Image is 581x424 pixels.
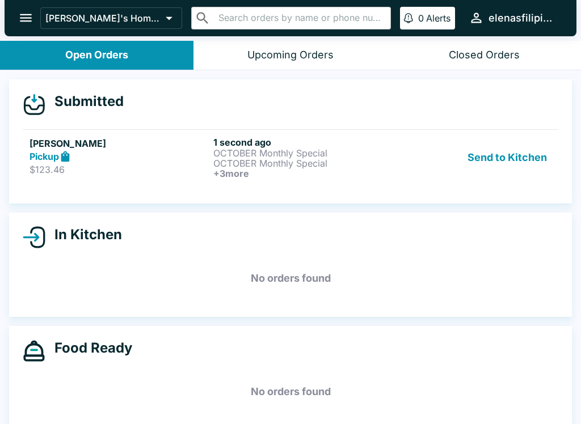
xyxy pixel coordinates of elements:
[464,6,563,30] button: elenasfilipinofoods
[247,49,334,62] div: Upcoming Orders
[449,49,520,62] div: Closed Orders
[45,93,124,110] h4: Submitted
[40,7,182,29] button: [PERSON_NAME]'s Home of the Finest Filipino Foods
[23,371,558,412] h5: No orders found
[463,137,551,179] button: Send to Kitchen
[65,49,128,62] div: Open Orders
[30,151,59,162] strong: Pickup
[418,12,424,24] p: 0
[215,10,386,26] input: Search orders by name or phone number
[45,12,161,24] p: [PERSON_NAME]'s Home of the Finest Filipino Foods
[30,164,209,175] p: $123.46
[213,137,393,148] h6: 1 second ago
[213,168,393,179] h6: + 3 more
[213,158,393,168] p: OCTOBER Monthly Special
[45,340,132,357] h4: Food Ready
[426,12,451,24] p: Alerts
[30,137,209,150] h5: [PERSON_NAME]
[23,129,558,185] a: [PERSON_NAME]Pickup$123.461 second agoOCTOBER Monthly SpecialOCTOBER Monthly Special+3moreSend to...
[23,258,558,299] h5: No orders found
[11,3,40,32] button: open drawer
[213,148,393,158] p: OCTOBER Monthly Special
[489,11,558,25] div: elenasfilipinofoods
[45,226,122,243] h4: In Kitchen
